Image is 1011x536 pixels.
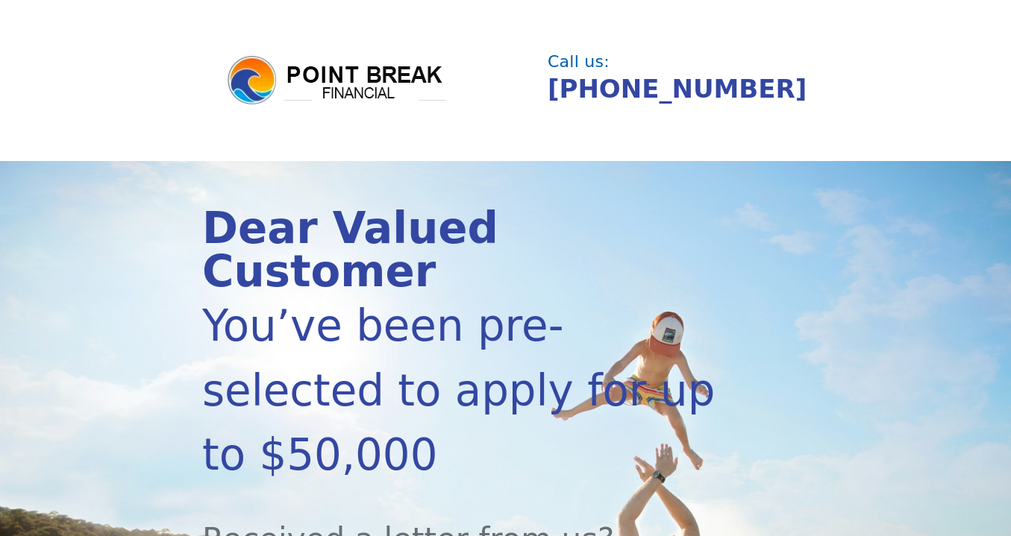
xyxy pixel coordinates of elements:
[202,294,718,488] div: You’ve been pre-selected to apply for up to $50,000
[548,54,801,70] div: Call us:
[225,54,449,107] img: logo.png
[548,74,807,104] a: [PHONE_NUMBER]
[202,207,718,294] div: Dear Valued Customer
